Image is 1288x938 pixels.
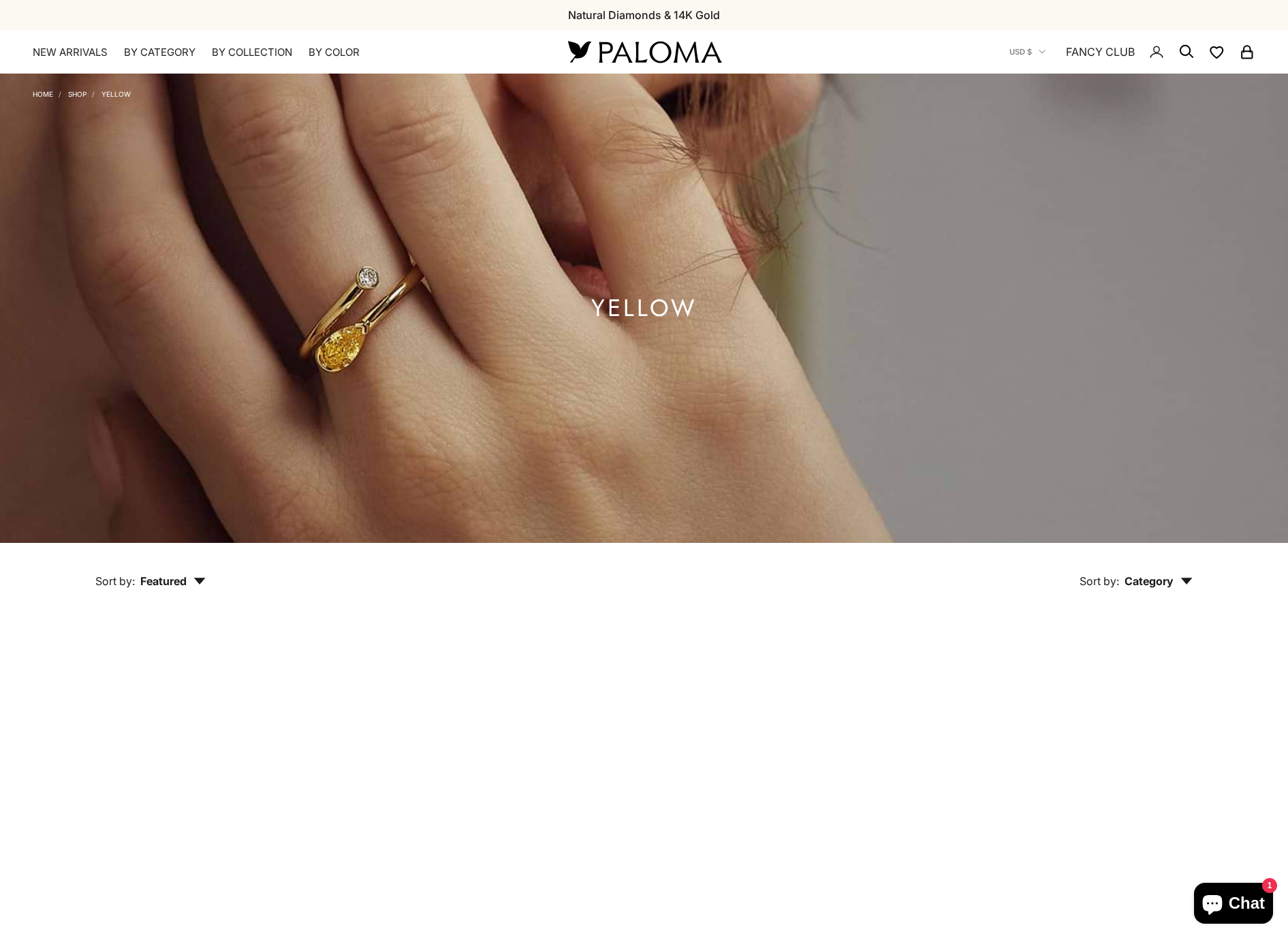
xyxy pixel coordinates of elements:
[212,46,292,59] summary: By Collection
[140,574,206,588] span: Featured
[64,543,237,600] button: Sort by: Featured
[1190,883,1277,927] inbox-online-store-chat: Shopify online store chat
[95,574,135,588] span: Sort by:
[33,90,53,98] a: Home
[1080,574,1119,588] span: Sort by:
[124,46,195,59] summary: By Category
[1009,46,1032,58] span: USD $
[1125,574,1193,588] span: Category
[33,87,131,98] nav: Breadcrumb
[33,46,535,59] nav: Primary navigation
[33,46,108,59] a: NEW ARRIVALS
[1066,43,1135,61] a: FANCY CLUB
[1009,30,1255,74] nav: Secondary navigation
[309,46,360,59] summary: By Color
[1048,543,1224,600] button: Sort by: Category
[1009,46,1046,58] button: USD $
[568,6,720,24] p: Natural Diamonds & 14K Gold
[591,300,697,317] h1: Yellow
[68,90,87,98] a: Shop
[101,90,131,98] a: Yellow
